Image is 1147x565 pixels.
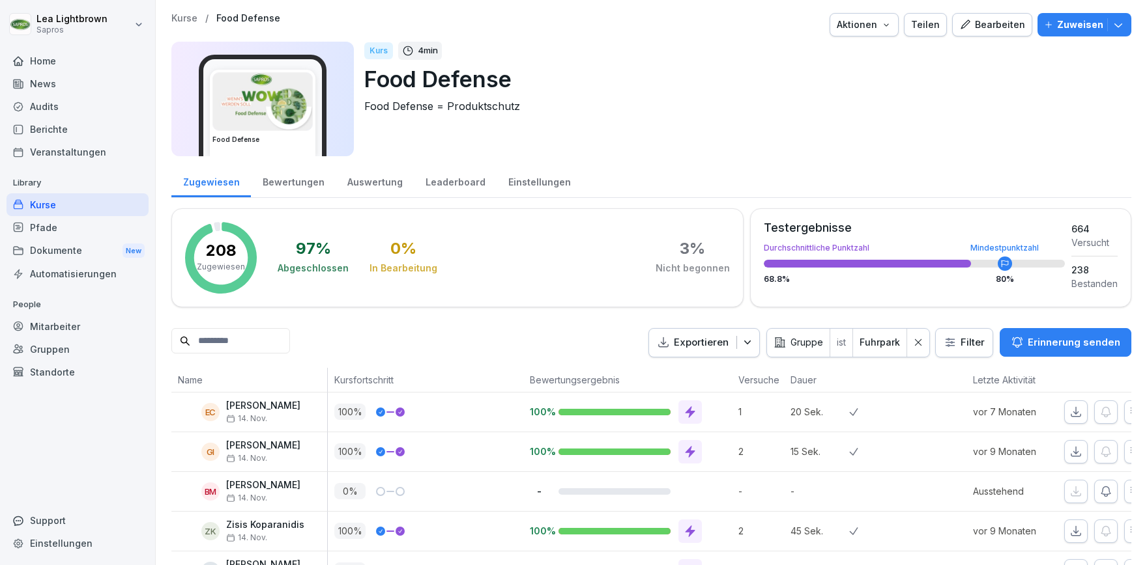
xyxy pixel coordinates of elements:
[226,493,267,503] span: 14. Nov.
[7,172,149,193] p: Library
[738,445,784,458] p: 2
[952,13,1032,36] button: Bearbeiten
[7,118,149,141] a: Berichte
[530,445,548,458] p: 100%
[7,239,149,263] div: Dokumente
[36,25,108,34] p: Sapros
[197,261,245,273] p: Zugewiesen
[201,443,220,461] div: GI
[171,13,197,24] a: Kurse
[959,18,1025,32] div: Bearbeiten
[1071,236,1118,249] div: Versucht
[7,49,149,72] a: Home
[7,95,149,118] a: Audits
[497,164,582,197] a: Einstellungen
[251,164,336,197] a: Bewertungen
[7,294,149,315] p: People
[973,484,1064,498] p: Ausstehend
[791,484,849,498] p: -
[178,373,321,387] p: Name
[680,241,705,256] div: 3 %
[830,13,899,36] button: Aktionen
[830,329,852,357] div: ist
[1071,222,1118,236] div: 664
[530,373,725,387] p: Bewertungsergebnis
[1028,335,1120,350] p: Erinnerung senden
[171,164,251,197] div: Zugewiesen
[201,522,220,540] div: ZK
[837,18,892,32] div: Aktionen
[334,483,366,499] p: 0 %
[860,336,900,349] div: Fuhrpark
[7,338,149,361] a: Gruppen
[278,262,349,275] div: Abgeschlossen
[226,519,304,531] p: Zisis Koparanidis
[791,445,849,458] p: 15 Sek.
[530,485,548,497] p: -
[226,454,267,463] span: 14. Nov.
[656,262,730,275] div: Nicht begonnen
[7,315,149,338] a: Mitarbeiter
[205,13,209,24] p: /
[216,13,280,24] p: Food Defense
[1057,18,1103,32] p: Zuweisen
[7,141,149,163] a: Veranstaltungen
[764,244,1065,252] div: Durchschnittliche Punktzahl
[7,216,149,239] a: Pfade
[996,275,1014,283] div: 80 %
[370,262,437,275] div: In Bearbeitung
[7,193,149,216] a: Kurse
[334,443,366,460] p: 100 %
[7,509,149,532] div: Support
[213,73,312,130] img: b09us41hredzt9sfzsl3gafq.png
[944,336,985,349] div: Filter
[738,373,777,387] p: Versuche
[364,62,1121,96] p: Food Defense
[973,405,1064,419] p: vor 7 Monaten
[738,524,784,538] p: 2
[970,244,1039,252] div: Mindestpunktzahl
[206,243,237,258] p: 208
[973,373,1058,387] p: Letzte Aktivität
[336,164,414,197] a: Auswertung
[530,525,548,537] p: 100%
[201,482,220,501] div: BM
[738,484,784,498] p: -
[936,329,993,357] button: Filter
[212,135,313,145] h3: Food Defense
[390,241,416,256] div: 0 %
[418,44,438,57] p: 4 min
[414,164,497,197] a: Leaderboard
[1071,263,1118,277] div: 238
[226,480,300,491] p: [PERSON_NAME]
[226,440,300,451] p: [PERSON_NAME]
[226,400,300,411] p: [PERSON_NAME]
[911,18,940,32] div: Teilen
[7,361,149,383] a: Standorte
[364,98,1121,114] p: Food Defense = Produktschutz
[334,373,517,387] p: Kursfortschritt
[674,335,729,350] p: Exportieren
[7,239,149,263] a: DokumenteNew
[791,405,849,419] p: 20 Sek.
[791,373,843,387] p: Dauer
[1000,328,1131,357] button: Erinnerung senden
[973,445,1064,458] p: vor 9 Monaten
[364,42,393,59] div: Kurs
[764,222,1065,234] div: Testergebnisse
[7,262,149,285] a: Automatisierungen
[738,405,784,419] p: 1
